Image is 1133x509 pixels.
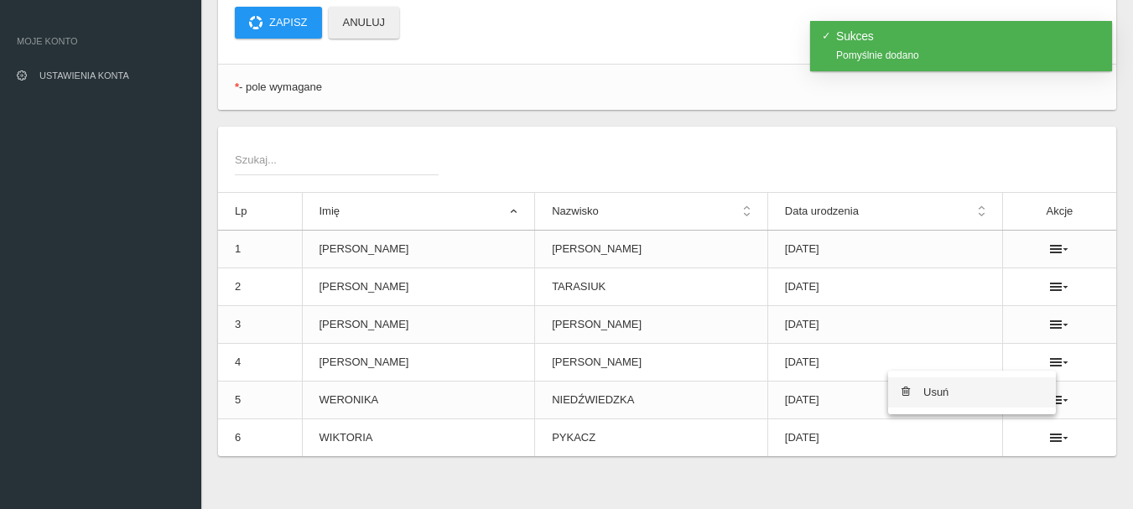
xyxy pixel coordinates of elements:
td: [PERSON_NAME] [302,231,535,268]
th: Lp [218,193,302,231]
span: Ustawienia konta [39,70,129,81]
td: [DATE] [767,419,1002,457]
td: 4 [218,344,302,382]
span: Szukaj... [235,152,422,169]
th: Imię [302,193,535,231]
button: Anuluj [329,7,400,39]
td: [PERSON_NAME] [535,344,768,382]
td: WERONIKA [302,382,535,419]
button: Zapisz [235,7,322,39]
td: [PERSON_NAME] [535,306,768,344]
td: [PERSON_NAME] [302,306,535,344]
td: [DATE] [767,268,1002,306]
div: Pomyślnie dodano [836,50,1101,60]
td: [PERSON_NAME] [302,344,535,382]
td: TARASIUK [535,268,768,306]
td: 3 [218,306,302,344]
td: [PERSON_NAME] [535,231,768,268]
td: [DATE] [767,344,1002,382]
span: Moje konto [17,33,185,49]
td: [DATE] [767,231,1002,268]
td: 6 [218,419,302,457]
h4: Sukces [836,30,1101,42]
th: Data urodzenia [767,193,1002,231]
td: [DATE] [767,306,1002,344]
td: NIEDŹWIEDZKA [535,382,768,419]
th: Akcje [1002,193,1116,231]
td: PYKACZ [535,419,768,457]
a: Usuń [888,377,1056,408]
td: WIKTORIA [302,419,535,457]
td: 2 [218,268,302,306]
td: [PERSON_NAME] [302,268,535,306]
td: [DATE] [767,382,1002,419]
th: Nazwisko [535,193,768,231]
span: - pole wymagane [239,81,322,93]
td: 1 [218,231,302,268]
td: 5 [218,382,302,419]
input: Szukaj... [235,143,439,175]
